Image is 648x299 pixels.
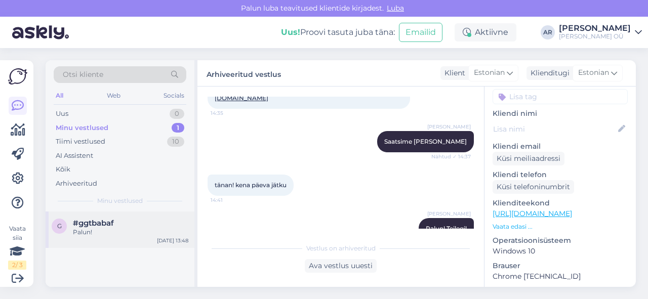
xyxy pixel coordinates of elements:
[56,109,68,119] div: Uus
[63,69,103,80] span: Otsi kliente
[73,228,188,237] div: Palun!
[399,23,442,42] button: Emailid
[73,219,114,228] span: #ggtbabaf
[8,68,27,84] img: Askly Logo
[56,137,105,147] div: Tiimi vestlused
[157,237,188,244] div: [DATE] 13:48
[56,123,108,133] div: Minu vestlused
[57,222,62,230] span: g
[426,225,467,232] span: Palun! Teilegi!
[493,246,628,257] p: Windows 10
[493,235,628,246] p: Operatsioonisüsteem
[493,222,628,231] p: Vaata edasi ...
[8,224,26,270] div: Vaata siia
[493,271,628,282] p: Chrome [TECHNICAL_ID]
[56,151,93,161] div: AI Assistent
[170,109,184,119] div: 0
[493,141,628,152] p: Kliendi email
[172,123,184,133] div: 1
[493,198,628,208] p: Klienditeekond
[105,89,123,102] div: Web
[474,67,505,78] span: Estonian
[306,244,376,253] span: Vestlus on arhiveeritud
[493,123,616,135] input: Lisa nimi
[493,169,628,180] p: Kliendi telefon
[559,24,642,40] a: [PERSON_NAME][PERSON_NAME] OÜ
[215,181,287,189] span: tänan! kena päeva jätku
[281,26,395,38] div: Proovi tasuta juba täna:
[281,27,300,37] b: Uus!
[427,210,471,218] span: [PERSON_NAME]
[211,109,249,117] span: 14:35
[493,180,574,194] div: Küsi telefoninumbrit
[161,89,186,102] div: Socials
[56,164,70,175] div: Kõik
[526,68,570,78] div: Klienditugi
[427,123,471,131] span: [PERSON_NAME]
[8,261,26,270] div: 2 / 3
[97,196,143,205] span: Minu vestlused
[384,138,467,145] span: Saatsime [PERSON_NAME]
[167,137,184,147] div: 10
[207,66,281,80] label: Arhiveeritud vestlus
[440,68,465,78] div: Klient
[493,108,628,119] p: Kliendi nimi
[54,89,65,102] div: All
[211,196,249,204] span: 14:41
[493,152,564,165] div: Küsi meiliaadressi
[541,25,555,39] div: AR
[56,179,97,189] div: Arhiveeritud
[559,24,631,32] div: [PERSON_NAME]
[578,67,609,78] span: Estonian
[559,32,631,40] div: [PERSON_NAME] OÜ
[305,259,377,273] div: Ava vestlus uuesti
[455,23,516,41] div: Aktiivne
[493,261,628,271] p: Brauser
[493,89,628,104] input: Lisa tag
[493,209,572,218] a: [URL][DOMAIN_NAME]
[384,4,407,13] span: Luba
[431,153,471,160] span: Nähtud ✓ 14:37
